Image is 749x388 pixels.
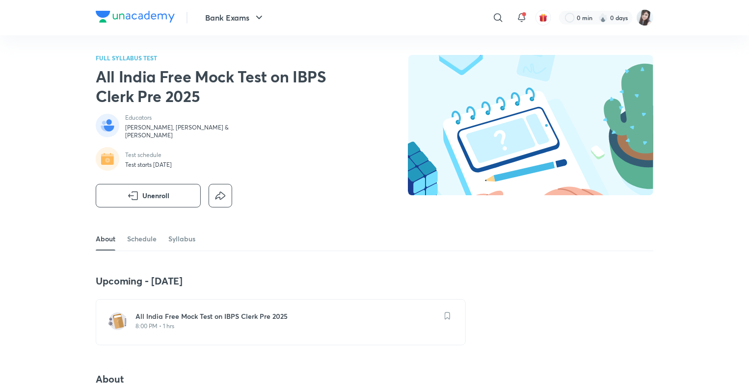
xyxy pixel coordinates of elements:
[142,191,169,201] span: Unenroll
[96,11,175,23] img: Company Logo
[637,9,653,26] img: Manjeet Kaur
[535,10,551,26] button: avatar
[96,67,347,106] h2: All India Free Mock Test on IBPS Clerk Pre 2025
[135,311,438,321] h6: All India Free Mock Test on IBPS Clerk Pre 2025
[199,8,271,27] button: Bank Exams
[96,275,466,287] h4: Upcoming - [DATE]
[445,312,451,320] img: save
[125,124,272,139] p: [PERSON_NAME], [PERSON_NAME] & [PERSON_NAME]
[135,322,438,330] p: 8:00 PM • 1 hrs
[127,227,157,251] a: Schedule
[125,114,272,122] p: Educators
[96,11,175,25] a: Company Logo
[125,151,172,159] p: Test schedule
[96,227,115,251] a: About
[96,373,466,386] h4: About
[96,55,347,61] p: FULL SYLLABUS TEST
[108,311,128,331] img: test
[125,161,172,169] p: Test starts [DATE]
[539,13,548,22] img: avatar
[96,184,201,207] button: Unenroll
[168,227,195,251] a: Syllabus
[598,13,608,23] img: streak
